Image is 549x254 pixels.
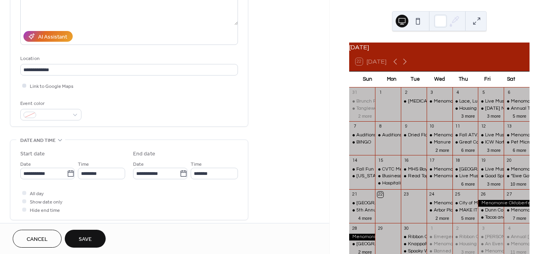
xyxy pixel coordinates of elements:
[356,207,443,214] div: 5th Annual Fall Decor & Vintage Market
[429,124,435,130] div: 10
[401,234,427,240] div: Ribbon Cutting: Anovia Health
[504,139,530,146] div: Pet Microchipping Event
[452,139,478,146] div: Great Community Cookout
[455,90,461,96] div: 4
[478,98,504,105] div: Live Music: Crystal + Milz Acoustic Duo
[510,112,530,119] button: 5 more
[403,124,409,130] div: 9
[375,180,401,187] div: Hospitality Nights with Chef Stacy
[458,146,478,153] button: 6 more
[23,31,73,42] button: AI Assistant
[434,98,516,105] div: Menomonie [PERSON_NAME] Market
[478,139,504,146] div: ICW North Presents: September to Dismember
[434,139,467,146] div: Manure [DATE]
[434,166,516,173] div: Menomonie [PERSON_NAME] Market
[452,132,478,139] div: Fall ATV/UTV Color Ride
[356,72,379,87] div: Sun
[349,241,375,248] div: Pleasant Valley Tree Farm Fall Festival
[382,173,427,180] div: Business After Hours
[452,207,478,214] div: MAKE IT! Thursdays at Fulton's Workshop
[427,72,451,87] div: Wed
[427,234,452,240] div: Emergency Preparedness Class For Seniors
[506,90,512,96] div: 6
[510,214,530,221] button: 7 more
[356,173,411,180] div: [US_STATE] National Pull
[452,173,478,180] div: Live Music: Derek Westholm
[504,241,530,248] div: Menomonie Farmer's Market
[478,200,530,207] div: Menomonie Oktoberfest
[356,132,420,139] div: Auditions for White Christmas
[459,166,528,173] div: [GEOGRAPHIC_DATA] Opening
[506,124,512,130] div: 13
[427,132,452,139] div: Menomonie Farmer's Market
[480,225,486,231] div: 3
[377,192,383,198] div: 22
[507,180,530,187] button: 10 more
[484,146,504,153] button: 3 more
[30,206,60,215] span: Hide end time
[499,72,523,87] div: Sat
[504,234,530,240] div: Annual Cancer Research Fundraiser
[30,82,73,91] span: Link to Google Maps
[459,105,490,112] div: Housing Clinic
[480,192,486,198] div: 26
[349,139,375,146] div: BINGO
[13,230,62,248] button: Cancel
[349,207,375,214] div: 5th Annual Fall Decor & Vintage Market
[356,139,371,146] div: BINGO
[478,214,504,221] div: Tacos and Nachos for Homecoming
[478,173,504,180] div: Good Spirits at Olde Towne
[377,90,383,96] div: 1
[427,207,452,214] div: Arbor Place Women & Children's Unit Open House
[478,234,504,240] div: Govin's Corn Maze & Fall Fun
[452,98,478,105] div: Lace, Lumber, and Legacy: A Menomonie Mansions and Afternoon Tea Tour
[432,214,452,221] button: 2 more
[510,146,530,153] button: 6 more
[349,105,375,112] div: Tanglewood Dart Tournament
[379,72,403,87] div: Mon
[434,200,516,207] div: Menomonie [PERSON_NAME] Market
[408,166,472,173] div: MHS Boys Soccer Youth Night
[401,166,427,173] div: MHS Boys Soccer Youth Night
[356,98,395,105] div: Brunch Feat. TBD
[401,98,427,105] div: Dementia P.A.C.T. Training
[355,214,375,221] button: 4 more
[452,166,478,173] div: Menomonie Public Library Terrace Grand Opening
[133,150,155,158] div: End date
[408,98,482,105] div: [MEDICAL_DATA] P.A.C.T. Training
[484,112,504,119] button: 3 more
[427,98,452,105] div: Menomonie Farmer's Market
[459,139,516,146] div: Great Community Cookout
[352,124,358,130] div: 7
[401,173,427,180] div: Read Together, Rise Together Book Club
[377,124,383,130] div: 8
[403,192,409,198] div: 23
[480,157,486,163] div: 19
[478,105,504,112] div: Friday Night Lights Fun Show
[78,160,89,169] span: Time
[452,241,478,248] div: Housing Clinic
[478,241,504,248] div: An Evening With William Kent Krueger
[30,198,62,206] span: Show date only
[458,214,478,221] button: 5 more
[504,166,530,173] div: Menomonie Farmer's Market
[504,207,530,214] div: Menomonie Farmer's Market
[375,173,401,180] div: Business After Hours
[459,241,490,248] div: Housing Clinic
[401,132,427,139] div: Dried Floral Hanging Workshop
[478,166,504,173] div: Live Music: Nice 'N' Easy
[79,235,92,244] span: Save
[349,43,530,52] div: [DATE]
[478,132,504,139] div: Live Music: Carbon Red/Michelle Martin
[427,241,452,248] div: Menomonie Farmer's Market
[458,112,478,119] button: 3 more
[408,234,474,240] div: Ribbon Cutting: Anovia Health
[434,241,516,248] div: Menomonie [PERSON_NAME] Market
[484,180,504,187] button: 3 more
[352,225,358,231] div: 28
[429,157,435,163] div: 17
[452,200,478,207] div: City of Menomonie Hazardous Waste Event
[191,160,202,169] span: Time
[452,234,478,240] div: Ribbon Cutting: Wisconsin Early Autism Project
